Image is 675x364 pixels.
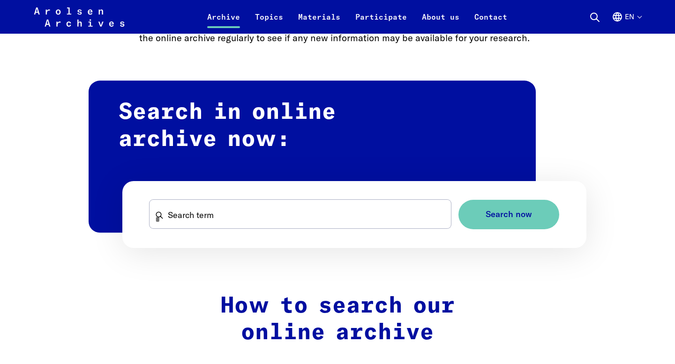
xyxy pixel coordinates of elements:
a: About us [414,11,467,34]
a: Participate [348,11,414,34]
a: Contact [467,11,515,34]
button: Search now [458,200,559,229]
h2: How to search our online archive [139,293,536,347]
a: Archive [200,11,247,34]
a: Materials [291,11,348,34]
nav: Primary [200,6,515,28]
h2: Search in online archive now: [89,80,536,233]
button: English, language selection [612,11,641,34]
a: Topics [247,11,291,34]
span: Search now [486,210,532,219]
